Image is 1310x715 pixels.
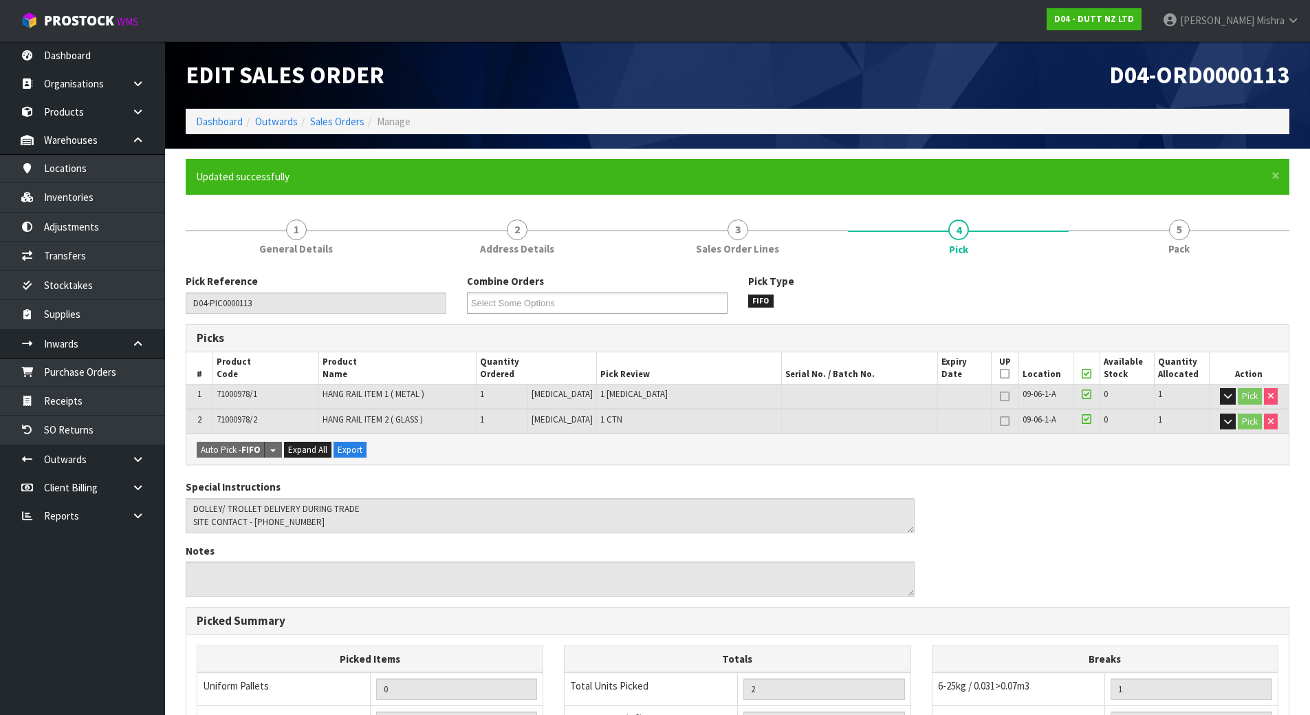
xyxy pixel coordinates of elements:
[1271,166,1280,185] span: ×
[213,352,319,385] th: Product Code
[532,414,593,425] span: [MEDICAL_DATA]
[1100,352,1155,385] th: Available Stock
[1169,220,1190,240] span: 5
[1238,414,1262,430] button: Pick
[565,646,910,673] th: Totals
[1158,388,1162,400] span: 1
[21,12,38,29] img: cube-alt.png
[377,115,411,128] span: Manage
[467,274,544,288] label: Combine Orders
[376,679,538,700] input: UNIFORM P LINES
[186,352,213,385] th: #
[217,414,257,425] span: 71000978/2
[186,274,258,288] label: Pick Reference
[288,444,327,456] span: Expand All
[1238,388,1262,405] button: Pick
[748,295,774,308] span: FIFO
[197,414,201,425] span: 2
[186,480,281,494] label: Special Instructions
[286,220,307,240] span: 1
[476,352,597,385] th: Quantity Ordered
[938,679,1029,692] span: 6-25kg / 0.031>0.07m3
[992,352,1019,385] th: UP
[217,388,257,400] span: 71000978/1
[1054,13,1134,25] strong: D04 - DUTT NZ LTD
[1158,414,1162,425] span: 1
[532,388,593,400] span: [MEDICAL_DATA]
[323,388,424,400] span: HANG RAIL ITEM 1 ( METAL )
[597,352,781,385] th: Pick Review
[748,274,794,288] label: Pick Type
[1168,242,1190,256] span: Pack
[117,15,138,28] small: WMS
[480,388,484,400] span: 1
[255,115,298,128] a: Outwards
[259,242,333,256] span: General Details
[932,646,1278,673] th: Breaks
[1018,352,1073,385] th: Location
[507,220,527,240] span: 2
[600,388,668,400] span: 1 [MEDICAL_DATA]
[197,388,201,400] span: 1
[1209,352,1289,385] th: Action
[319,352,476,385] th: Product Name
[196,115,243,128] a: Dashboard
[197,442,265,458] button: Auto Pick -FIFO
[196,170,290,183] span: Updated successfully
[728,220,748,240] span: 3
[186,60,384,89] span: Edit Sales Order
[696,242,779,256] span: Sales Order Lines
[1256,14,1285,27] span: Mishra
[1023,414,1056,425] span: 09-06-1-A
[938,352,992,385] th: Expiry Date
[565,672,738,706] td: Total Units Picked
[949,242,968,257] span: Pick
[1047,8,1142,30] a: D04 - DUTT NZ LTD
[323,414,423,425] span: HANG RAIL ITEM 2 ( GLASS )
[1180,14,1254,27] span: [PERSON_NAME]
[1023,388,1056,400] span: 09-06-1-A
[948,220,969,240] span: 4
[600,414,622,425] span: 1 CTN
[284,442,331,458] button: Expand All
[1155,352,1209,385] th: Quantity Allocated
[310,115,364,128] a: Sales Orders
[186,544,215,558] label: Notes
[1104,388,1108,400] span: 0
[1109,60,1289,89] span: D04-ORD0000113
[480,242,554,256] span: Address Details
[44,12,114,30] span: ProStock
[197,646,543,673] th: Picked Items
[781,352,937,385] th: Serial No. / Batch No.
[197,332,728,345] h3: Picks
[241,444,261,456] strong: FIFO
[1104,414,1108,425] span: 0
[480,414,484,425] span: 1
[197,672,371,706] td: Uniform Pallets
[197,615,1278,628] h3: Picked Summary
[334,442,367,458] button: Export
